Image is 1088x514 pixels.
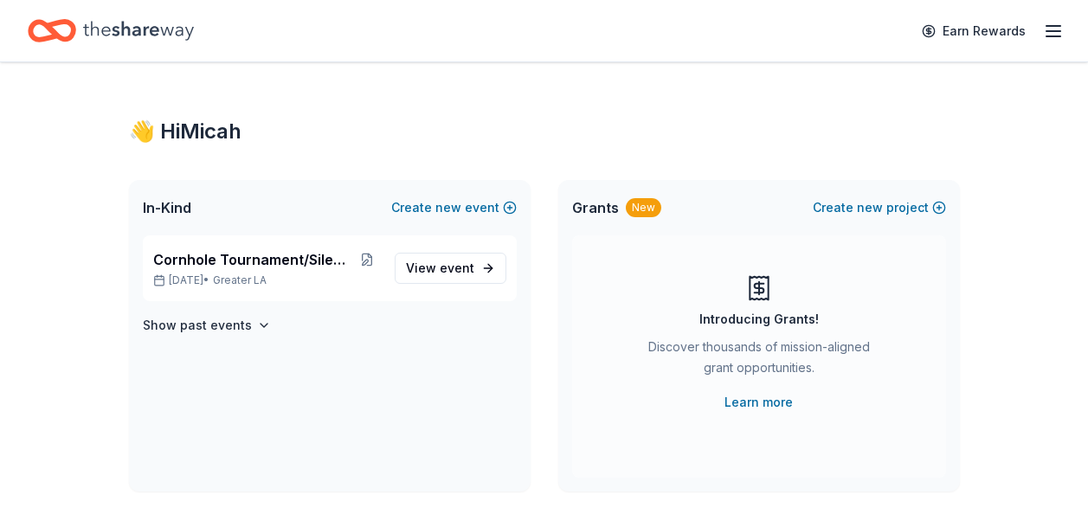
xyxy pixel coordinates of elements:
button: Createnewproject [813,197,946,218]
span: new [435,197,461,218]
div: Introducing Grants! [699,309,819,330]
button: Show past events [143,315,271,336]
a: Home [28,10,194,51]
div: New [626,198,661,217]
h4: Show past events [143,315,252,336]
div: Discover thousands of mission-aligned grant opportunities. [641,337,877,385]
div: 👋 Hi Micah [129,118,960,145]
a: View event [395,253,506,284]
span: Cornhole Tournament/Silent Auction [153,249,353,270]
span: In-Kind [143,197,191,218]
button: Createnewevent [391,197,517,218]
span: View [406,258,474,279]
span: Greater LA [213,273,267,287]
p: [DATE] • [153,273,381,287]
a: Earn Rewards [911,16,1036,47]
span: new [857,197,883,218]
span: Grants [572,197,619,218]
a: Learn more [724,392,793,413]
span: event [440,260,474,275]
